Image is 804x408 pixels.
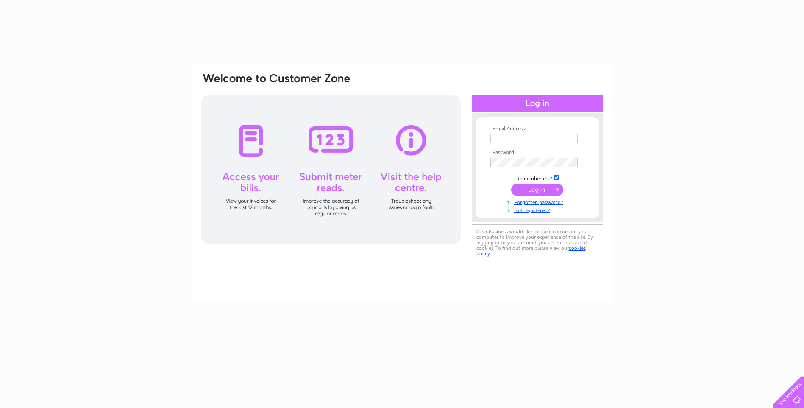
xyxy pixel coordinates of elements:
[472,224,603,261] div: Clear Business would like to place cookies on your computer to improve your experience of the sit...
[488,150,587,156] th: Password:
[490,198,587,206] a: Forgotten password?
[511,184,563,196] input: Submit
[476,245,586,257] a: cookies policy
[490,206,587,214] a: Not registered?
[488,126,587,132] th: Email Address:
[488,173,587,182] td: Remember me?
